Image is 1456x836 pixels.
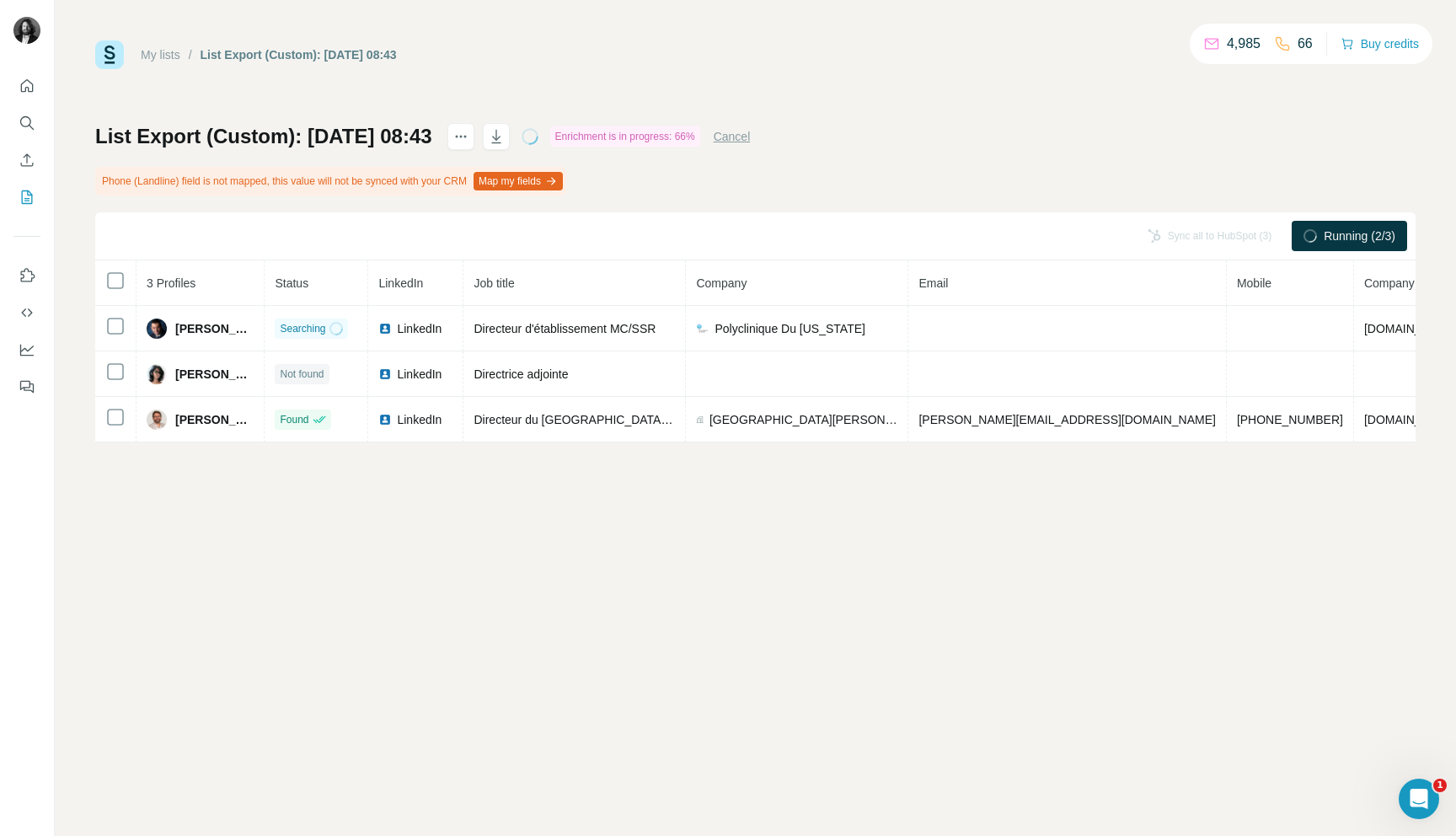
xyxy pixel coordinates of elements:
span: Mobile [1237,276,1271,290]
span: 1 [1433,779,1447,792]
span: Company [696,276,747,290]
span: Status [275,276,308,290]
button: Cancel [714,128,751,145]
button: Use Surfe on LinkedIn [13,260,40,291]
span: [PERSON_NAME][EMAIL_ADDRESS][DOMAIN_NAME] [918,413,1215,426]
span: Not found [280,367,324,382]
img: Surfe Logo [95,40,124,69]
button: Search [13,108,40,138]
button: Quick start [13,71,40,101]
button: actions [447,123,474,150]
button: Enrich CSV [13,145,40,175]
span: Email [918,276,948,290]
span: [PERSON_NAME] [175,366,254,383]
button: My lists [13,182,40,212]
span: LinkedIn [378,276,423,290]
button: Buy credits [1341,32,1419,56]
a: My lists [141,48,180,62]
h1: List Export (Custom): [DATE] 08:43 [95,123,432,150]
span: Job title [474,276,514,290]
img: Avatar [147,410,167,430]
img: company-logo [696,322,709,335]
button: Dashboard [13,335,40,365]
img: LinkedIn logo [378,413,392,426]
span: [PERSON_NAME] [175,320,254,337]
p: 4,985 [1227,34,1261,54]
span: Directrice adjointe [474,367,568,381]
p: 66 [1298,34,1313,54]
span: Polyclinique Du [US_STATE] [715,320,864,337]
img: LinkedIn logo [378,322,392,335]
img: Avatar [147,364,167,384]
img: LinkedIn logo [378,367,392,381]
span: LinkedIn [397,411,442,428]
button: Map my fields [474,172,563,190]
span: Running (2/3) [1324,228,1395,244]
iframe: Intercom live chat [1399,779,1439,819]
span: Directeur du [GEOGRAPHIC_DATA][PERSON_NAME][PERSON_NAME] [474,413,858,426]
span: [PERSON_NAME] [175,411,254,428]
button: Use Surfe API [13,297,40,328]
img: Avatar [147,319,167,339]
span: Directeur d'établissement MC/SSR [474,322,656,335]
span: Found [280,412,308,427]
div: List Export (Custom): [DATE] 08:43 [201,46,397,63]
span: 3 Profiles [147,276,195,290]
div: Enrichment is in progress: 66% [550,126,700,147]
span: [GEOGRAPHIC_DATA][PERSON_NAME][PERSON_NAME] [709,411,897,428]
div: Phone (Landline) field is not mapped, this value will not be synced with your CRM [95,167,566,196]
img: Avatar [13,17,40,44]
button: Feedback [13,372,40,402]
span: LinkedIn [397,366,442,383]
span: Searching [280,321,325,336]
span: LinkedIn [397,320,442,337]
li: / [189,46,192,63]
span: [PHONE_NUMBER] [1237,413,1343,426]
